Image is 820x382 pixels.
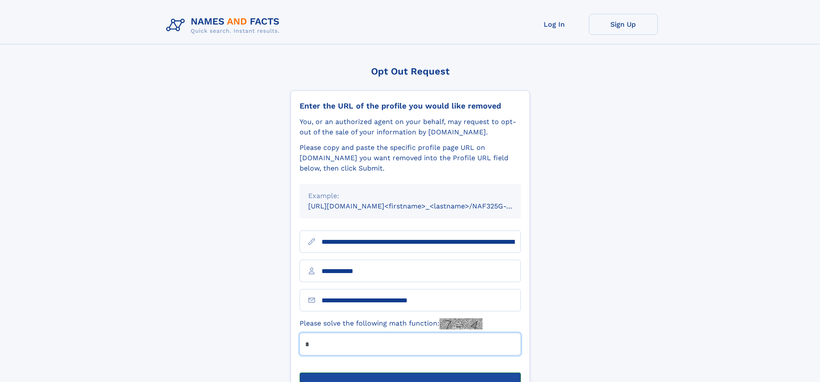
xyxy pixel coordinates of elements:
[300,117,521,137] div: You, or an authorized agent on your behalf, may request to opt-out of the sale of your informatio...
[300,101,521,111] div: Enter the URL of the profile you would like removed
[300,318,483,329] label: Please solve the following math function:
[308,191,512,201] div: Example:
[291,66,530,77] div: Opt Out Request
[163,14,287,37] img: Logo Names and Facts
[300,143,521,174] div: Please copy and paste the specific profile page URL on [DOMAIN_NAME] you want removed into the Pr...
[308,202,537,210] small: [URL][DOMAIN_NAME]<firstname>_<lastname>/NAF325G-xxxxxxxx
[520,14,589,35] a: Log In
[589,14,658,35] a: Sign Up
